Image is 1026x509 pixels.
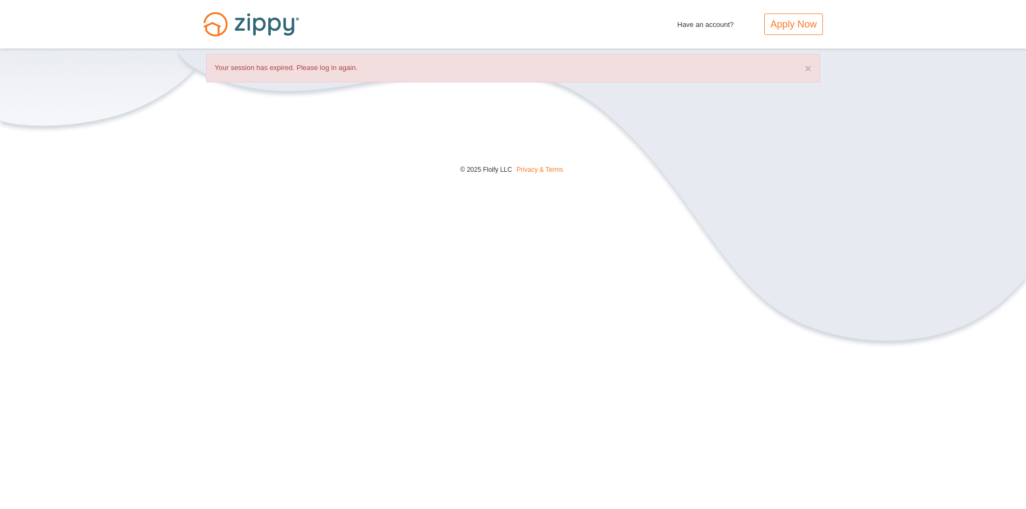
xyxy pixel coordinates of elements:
[764,13,822,35] a: Apply Now
[206,54,820,82] div: Your session has expired. Please log in again.
[460,166,512,173] span: © 2025 Floify LLC
[678,13,734,31] span: Have an account?
[805,62,811,74] button: ×
[517,166,563,173] a: Privacy & Terms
